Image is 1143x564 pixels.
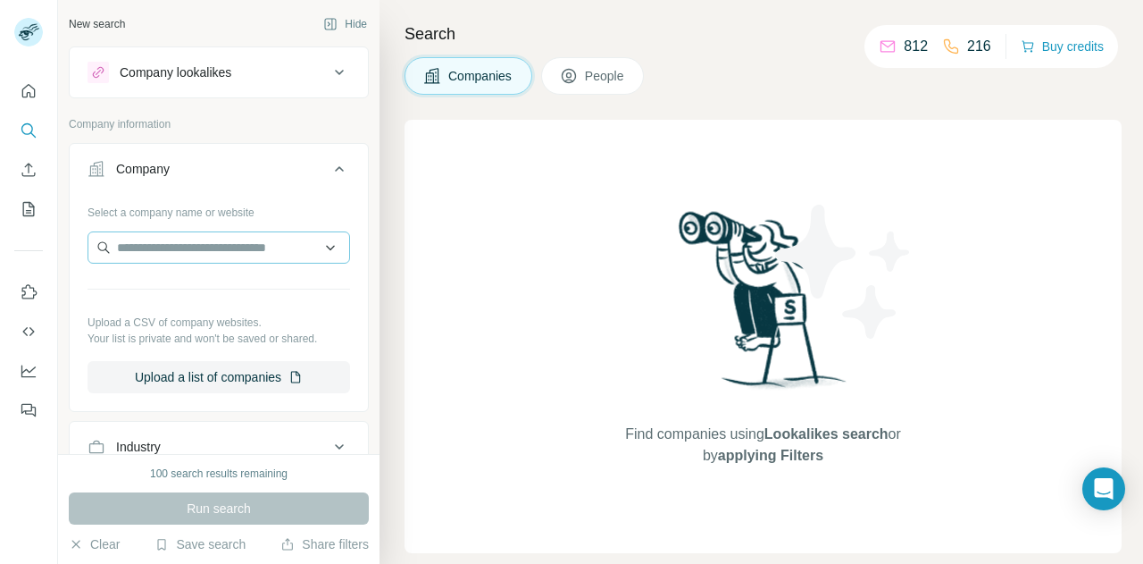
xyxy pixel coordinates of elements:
[311,11,380,38] button: Hide
[14,394,43,426] button: Feedback
[14,18,43,46] img: Avatar
[14,75,43,107] button: Quick start
[14,154,43,186] button: Enrich CSV
[405,21,1122,46] h4: Search
[620,424,905,467] span: Find companies using or by
[1082,467,1125,510] div: Open Intercom Messenger
[120,63,231,81] div: Company lookalikes
[763,191,924,352] img: Surfe Illustration - Stars
[14,114,43,147] button: Search
[88,361,350,393] button: Upload a list of companies
[1021,34,1104,59] button: Buy credits
[585,67,626,85] span: People
[88,198,350,221] div: Select a company name or website
[70,147,368,198] button: Company
[116,438,161,456] div: Industry
[448,67,513,85] span: Companies
[14,193,43,225] button: My lists
[718,448,823,463] span: applying Filters
[14,355,43,387] button: Dashboard
[70,51,368,94] button: Company lookalikes
[671,206,856,406] img: Surfe Illustration - Woman searching with binoculars
[280,535,369,553] button: Share filters
[88,331,350,347] p: Your list is private and won't be saved or shared.
[14,276,43,308] button: Use Surfe on LinkedIn
[69,116,369,132] p: Company information
[150,466,288,482] div: 100 search results remaining
[967,36,991,57] p: 216
[764,426,889,442] span: Lookalikes search
[69,535,120,553] button: Clear
[154,535,246,553] button: Save search
[14,316,43,348] button: Use Surfe API
[904,36,928,57] p: 812
[116,160,170,178] div: Company
[88,315,350,331] p: Upload a CSV of company websites.
[69,16,125,32] div: New search
[70,425,368,468] button: Industry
